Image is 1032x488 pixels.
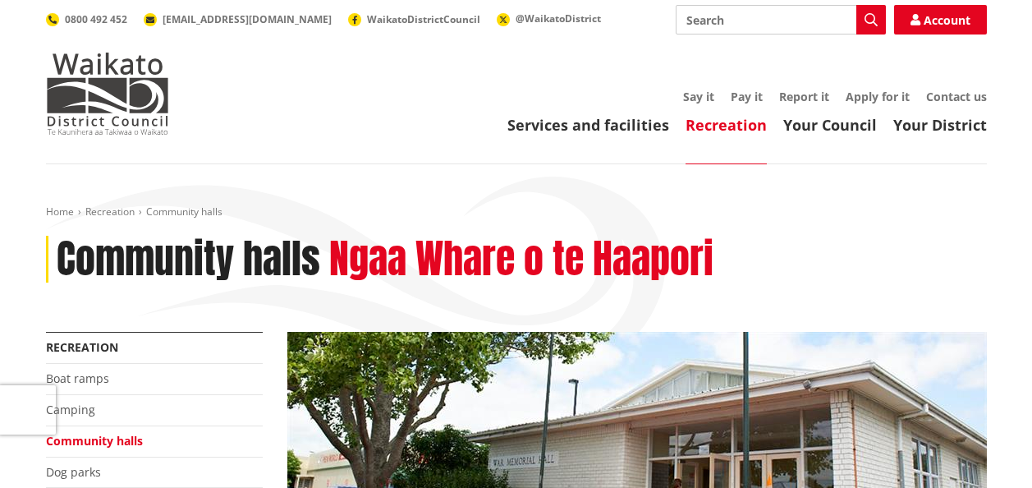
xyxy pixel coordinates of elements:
a: Your District [893,115,987,135]
a: Boat ramps [46,371,109,386]
h2: Ngaa Whare o te Haapori [329,236,713,283]
a: Camping [46,402,95,417]
a: Account [894,5,987,35]
a: WaikatoDistrictCouncil [348,12,480,26]
a: Pay it [731,89,763,104]
span: 0800 492 452 [65,12,127,26]
a: Your Council [783,115,877,135]
a: Home [46,205,74,219]
span: @WaikatoDistrict [516,12,601,25]
h1: Community halls [57,236,320,283]
a: Community halls [46,433,143,449]
a: 0800 492 452 [46,12,127,26]
span: [EMAIL_ADDRESS][DOMAIN_NAME] [163,12,332,26]
span: WaikatoDistrictCouncil [367,12,480,26]
a: Services and facilities [507,115,669,135]
span: Community halls [146,205,222,219]
a: Report it [779,89,829,104]
img: Waikato District Council - Te Kaunihera aa Takiwaa o Waikato [46,53,169,135]
a: Contact us [926,89,987,104]
nav: breadcrumb [46,205,987,219]
a: [EMAIL_ADDRESS][DOMAIN_NAME] [144,12,332,26]
a: Apply for it [846,89,910,104]
a: Recreation [686,115,767,135]
a: Recreation [85,205,135,219]
a: Recreation [46,339,118,355]
a: @WaikatoDistrict [497,12,601,25]
a: Dog parks [46,464,101,480]
a: Say it [683,89,714,104]
input: Search input [676,5,886,35]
